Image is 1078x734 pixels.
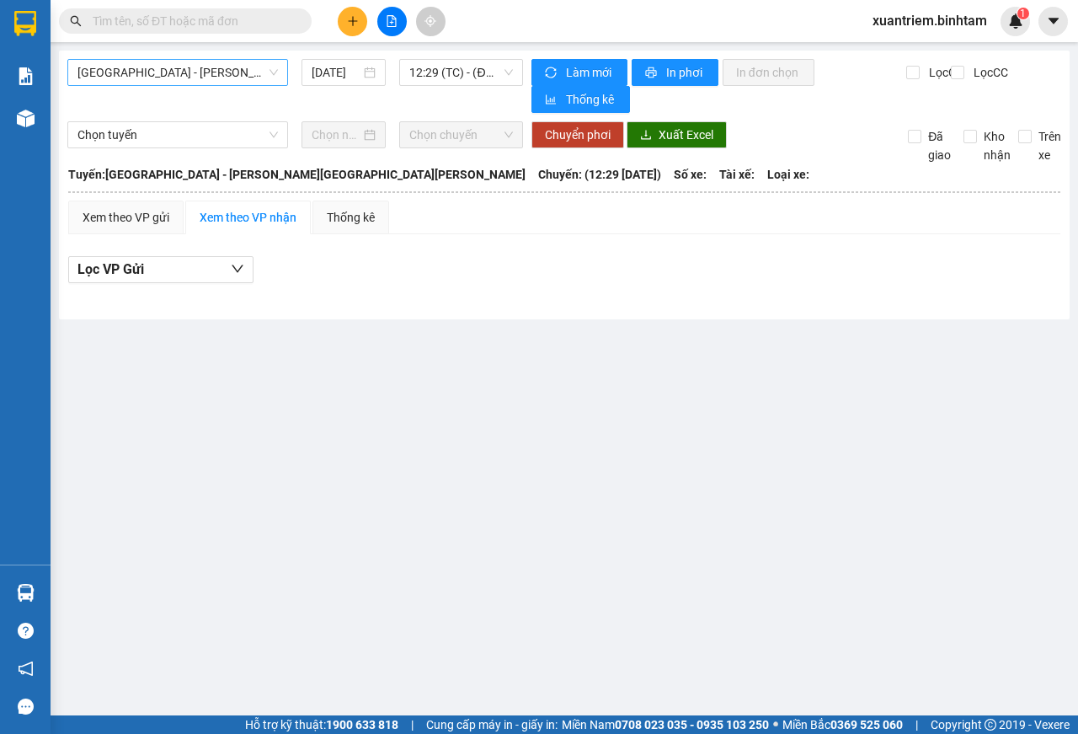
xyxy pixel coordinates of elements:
[632,59,718,86] button: printerIn phơi
[68,256,253,283] button: Lọc VP Gửi
[615,718,769,731] strong: 0708 023 035 - 0935 103 250
[416,7,446,36] button: aim
[921,127,958,164] span: Đã giao
[859,10,1001,31] span: xuantriem.binhtam
[627,121,727,148] button: downloadXuất Excel
[967,63,1011,82] span: Lọc CC
[18,699,34,715] span: message
[18,623,34,639] span: question-circle
[977,127,1017,164] span: Kho nhận
[17,584,35,602] img: warehouse-icon
[411,715,414,734] span: |
[830,718,903,731] strong: 0369 525 060
[327,208,375,227] div: Thống kê
[531,59,627,86] button: syncLàm mới
[566,63,614,82] span: Làm mới
[17,110,35,127] img: warehouse-icon
[545,94,559,107] span: bar-chart
[70,15,82,27] span: search
[1046,13,1061,29] span: caret-down
[409,122,512,147] span: Chọn chuyến
[666,63,705,82] span: In phơi
[77,122,278,147] span: Chọn tuyến
[18,661,34,677] span: notification
[424,15,436,27] span: aim
[767,165,809,184] span: Loại xe:
[782,715,903,734] span: Miền Bắc
[426,715,558,734] span: Cung cấp máy in - giấy in:
[312,126,360,144] input: Chọn ngày
[77,60,278,85] span: Hà Nội - Quảng Ngãi
[347,15,359,27] span: plus
[200,208,296,227] div: Xem theo VP nhận
[1017,8,1029,19] sup: 1
[14,11,36,36] img: logo-vxr
[1032,127,1068,164] span: Trên xe
[562,715,769,734] span: Miền Nam
[719,165,755,184] span: Tài xế:
[674,165,707,184] span: Số xe:
[566,90,616,109] span: Thống kê
[312,63,360,82] input: 13/10/2025
[231,262,244,276] span: down
[645,67,659,80] span: printer
[723,59,814,86] button: In đơn chọn
[83,208,169,227] div: Xem theo VP gửi
[1020,8,1026,19] span: 1
[1008,13,1023,29] img: icon-new-feature
[915,715,918,734] span: |
[985,719,996,731] span: copyright
[409,60,512,85] span: 12:29 (TC) - (Đã hủy)
[773,721,778,728] span: ⚪️
[531,121,624,148] button: Chuyển phơi
[77,259,144,280] span: Lọc VP Gửi
[377,7,407,36] button: file-add
[922,63,966,82] span: Lọc CR
[17,67,35,85] img: solution-icon
[531,86,630,113] button: bar-chartThống kê
[93,12,291,30] input: Tìm tên, số ĐT hoặc mã đơn
[245,715,398,734] span: Hỗ trợ kỹ thuật:
[538,165,661,184] span: Chuyến: (12:29 [DATE])
[545,67,559,80] span: sync
[386,15,398,27] span: file-add
[326,718,398,731] strong: 1900 633 818
[68,168,526,181] b: Tuyến: [GEOGRAPHIC_DATA] - [PERSON_NAME][GEOGRAPHIC_DATA][PERSON_NAME]
[1038,7,1068,36] button: caret-down
[338,7,367,36] button: plus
